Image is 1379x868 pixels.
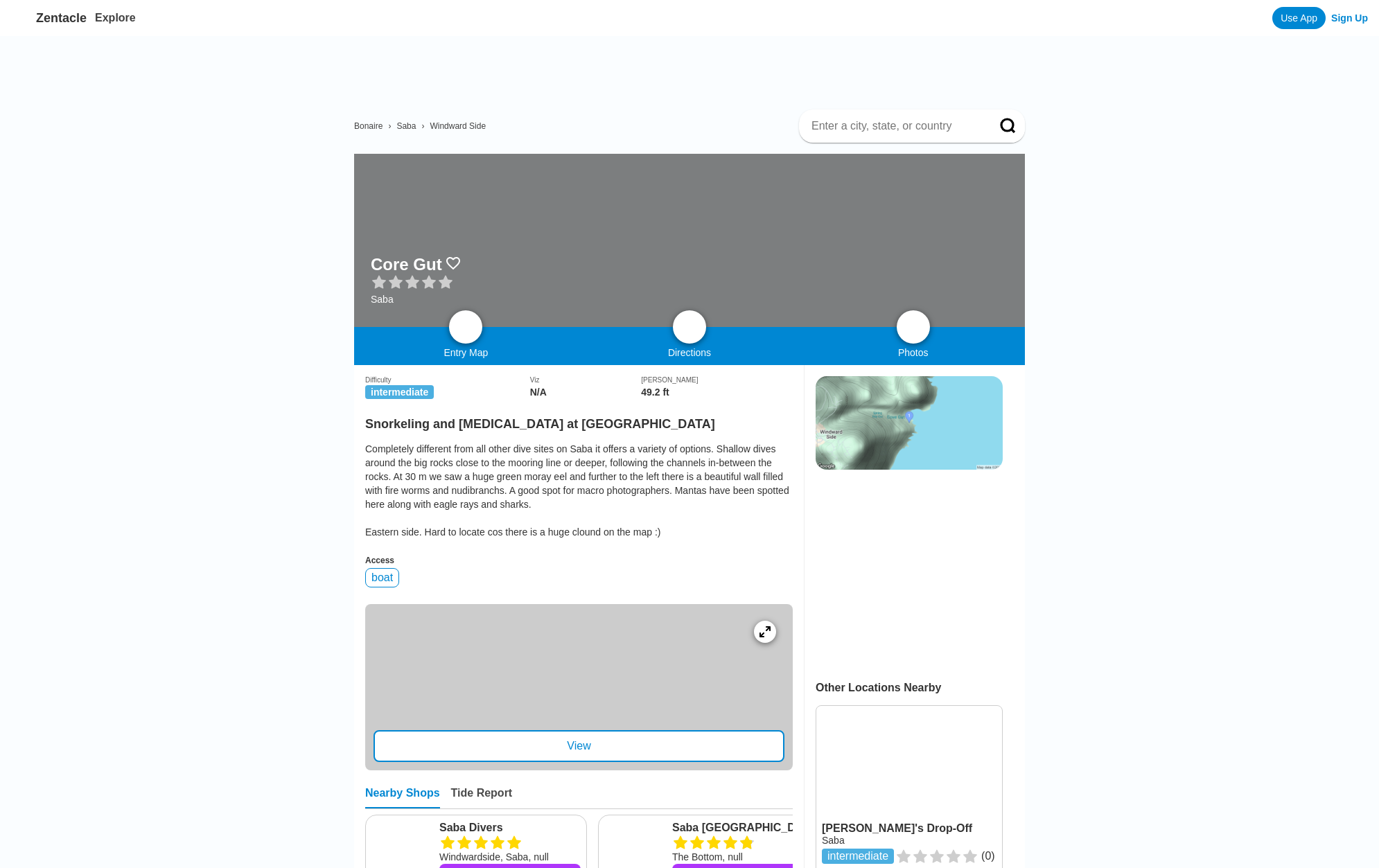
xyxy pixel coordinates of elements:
[365,376,530,384] div: Difficulty
[672,850,814,864] div: The Bottom, null
[11,7,87,29] a: Zentacle logoZentacle
[897,310,930,344] a: photos
[396,121,416,131] a: Saba
[1331,12,1368,24] a: Sign Up
[457,319,474,335] img: map
[365,442,793,539] div: Completely different from all other dive sites on Saba it offers a variety of options. Shallow di...
[36,11,87,26] span: Zentacle
[681,319,698,335] img: directions
[365,787,440,808] div: Nearby Shops
[365,36,1025,98] iframe: Advertisement
[530,387,642,398] div: N/A
[641,376,793,384] div: [PERSON_NAME]
[530,376,642,384] div: Viz
[1272,7,1326,29] a: Use App
[810,119,981,133] input: Enter a city, state, or country
[578,347,802,358] div: Directions
[449,310,482,344] a: map
[365,409,793,432] h2: Snorkeling and [MEDICAL_DATA] at [GEOGRAPHIC_DATA]
[451,787,513,808] div: Tide Report
[905,319,922,335] img: photos
[95,12,136,24] a: Explore
[374,730,784,762] div: View
[430,121,486,131] a: Windward Side
[672,821,814,835] a: Saba [GEOGRAPHIC_DATA]
[371,255,442,274] h1: Core Gut
[801,347,1025,358] div: Photos
[365,568,399,587] div: boat
[354,347,578,358] div: Entry Map
[365,556,793,565] div: Access
[439,850,581,864] div: Windwardside, Saba, null
[816,376,1003,470] img: staticmap
[354,121,383,131] a: Bonaire
[816,484,1001,657] iframe: Advertisement
[365,604,793,770] a: entry mapView
[371,294,462,305] div: Saba
[439,821,581,835] a: Saba Divers
[421,121,424,131] span: ›
[816,682,1025,694] div: Other Locations Nearby
[11,7,33,29] img: Zentacle logo
[365,385,434,399] span: intermediate
[388,121,391,131] span: ›
[641,387,793,398] div: 49.2 ft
